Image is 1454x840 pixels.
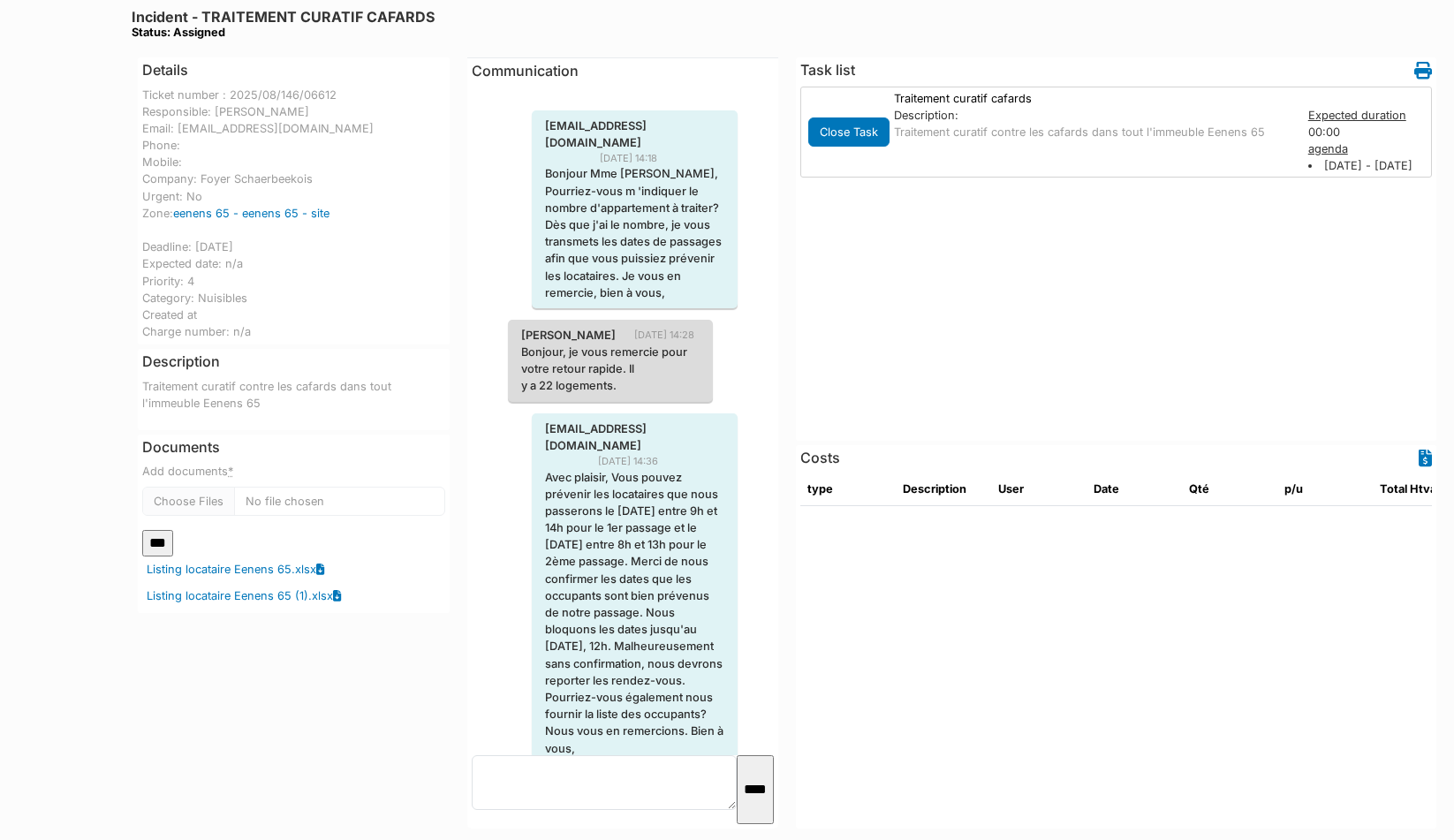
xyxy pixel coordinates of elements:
h6: Details [142,62,188,79]
a: Listing locataire Eenens 65 (1).xlsx [147,587,333,604]
p: Avec plaisir, Vous pouvez prévenir les locataires que nous passerons le [DATE] entre 9h et 14h po... [545,469,724,757]
th: type [800,473,896,505]
th: User [991,473,1087,505]
a: Close Task [808,121,890,140]
th: Description [896,473,991,505]
div: Status: Assigned [132,26,435,39]
span: [DATE] 14:18 [600,151,670,166]
a: eenens 65 - eenens 65 - site [173,207,329,220]
div: Description: [894,107,1291,124]
span: [EMAIL_ADDRESS][DOMAIN_NAME] [532,117,738,151]
abbr: required [228,465,233,478]
i: Work order [1414,62,1432,79]
div: 00:00 [1299,107,1437,175]
span: [DATE] 14:36 [598,454,671,469]
th: Qté [1182,473,1277,505]
p: Traitement curatif contre les cafards dans tout l'immeuble Eenens 65 [894,124,1291,140]
label: Add documents [142,463,233,480]
span: translation missing: en.todo.action.close_task [820,125,878,139]
h6: Task list [800,62,855,79]
span: [EMAIL_ADDRESS][DOMAIN_NAME] [532,420,738,454]
li: [DATE] - [DATE] [1308,157,1428,174]
span: [PERSON_NAME] [508,327,629,344]
span: translation missing: en.HTVA [1410,482,1436,496]
h6: Costs [800,450,840,466]
h6: Documents [142,439,445,456]
th: p/u [1277,473,1373,505]
span: translation missing: en.total [1380,482,1407,496]
p: Bonjour Mme [PERSON_NAME], Pourriez-vous m 'indiquer le nombre d'appartement à traiter? Dès que j... [545,165,724,301]
div: Traitement curatif cafards [885,90,1299,107]
h6: Description [142,353,220,370]
div: Ticket number : 2025/08/146/06612 Responsible: [PERSON_NAME] Email: [EMAIL_ADDRESS][DOMAIN_NAME] ... [142,87,445,341]
th: Date [1087,473,1182,505]
p: Traitement curatif contre les cafards dans tout l'immeuble Eenens 65 [142,378,445,412]
a: Listing locataire Eenens 65.xlsx [147,561,316,578]
div: Expected duration [1308,107,1428,124]
p: Bonjour, je vous remercie pour votre retour rapide. Il y a 22 logements. [521,344,700,395]
span: translation missing: en.communication.communication [472,62,579,79]
div: agenda [1308,140,1428,157]
h6: Incident - TRAITEMENT CURATIF CAFARDS [132,9,435,40]
span: [DATE] 14:28 [634,328,708,343]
